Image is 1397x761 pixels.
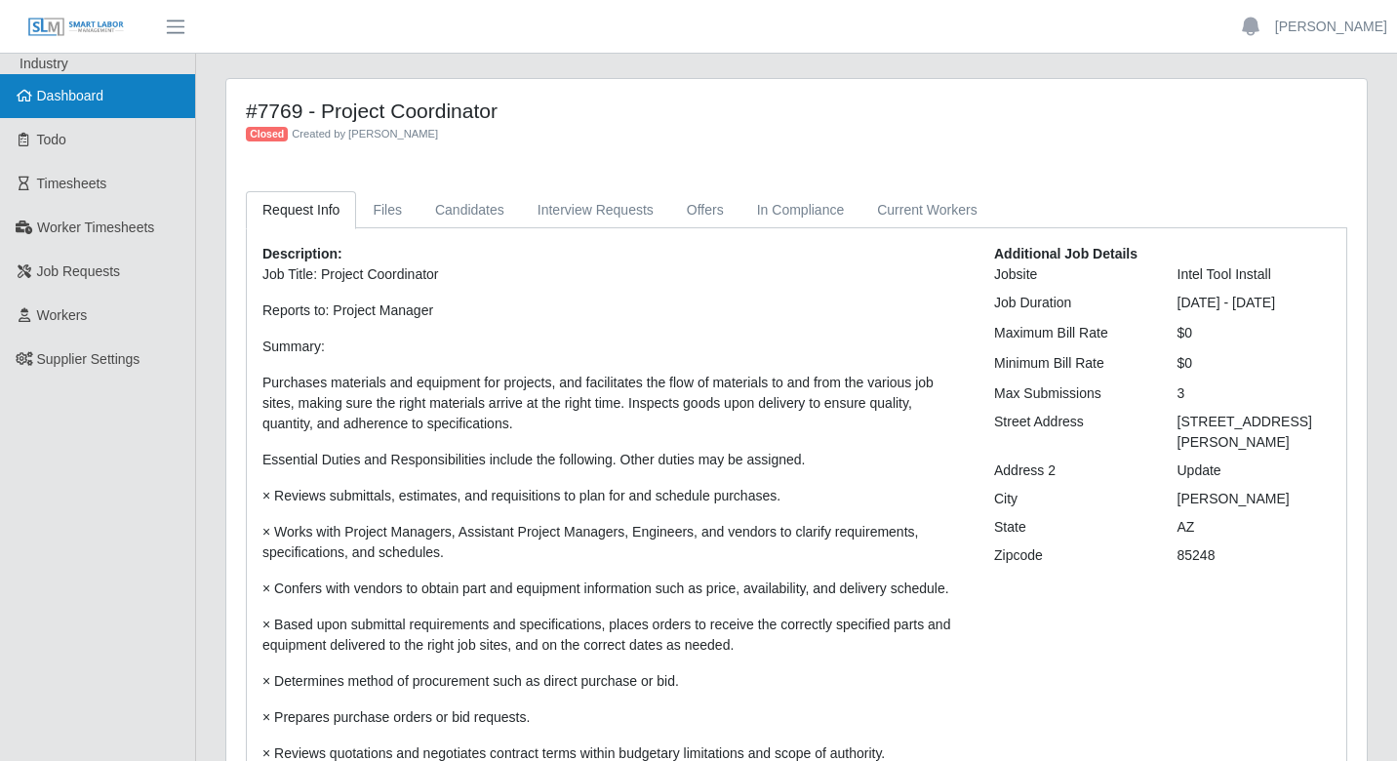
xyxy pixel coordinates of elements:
[356,191,419,229] a: Files
[1163,264,1346,285] div: Intel Tool Install
[262,486,965,506] p: × Reviews submittals, estimates, and requisitions to plan for and schedule purchases.
[1163,383,1346,404] div: 3
[1163,323,1346,343] div: $0
[37,351,140,367] span: Supplier Settings
[37,132,66,147] span: Todo
[1163,545,1346,566] div: 85248
[262,671,965,692] p: × Determines method of procurement such as direct purchase or bid.
[262,522,965,563] p: × Works with Project Managers, Assistant Project Managers, Engineers, and vendors to clarify requ...
[979,517,1163,538] div: State
[670,191,740,229] a: Offers
[262,579,965,599] p: × Confers with vendors to obtain part and equipment information such as price, availability, and ...
[1163,517,1346,538] div: AZ
[37,88,104,103] span: Dashboard
[419,191,521,229] a: Candidates
[994,246,1138,261] b: Additional Job Details
[521,191,670,229] a: Interview Requests
[246,127,288,142] span: Closed
[262,300,965,321] p: Reports to: Project Manager
[979,383,1163,404] div: Max Submissions
[246,99,1064,123] h4: #7769 - Project Coordinator
[262,246,342,261] b: Description:
[1163,489,1346,509] div: [PERSON_NAME]
[979,293,1163,313] div: Job Duration
[246,191,356,229] a: Request Info
[262,450,965,470] p: Essential Duties and Responsibilities include the following. Other duties may be assigned.
[1163,461,1346,481] div: Update
[1163,353,1346,374] div: $0
[979,545,1163,566] div: Zipcode
[1163,293,1346,313] div: [DATE] - [DATE]
[37,263,121,279] span: Job Requests
[262,615,965,656] p: × Based upon submittal requirements and specifications, places orders to receive the correctly sp...
[979,489,1163,509] div: City
[860,191,993,229] a: Current Workers
[1275,17,1387,37] a: [PERSON_NAME]
[292,128,438,140] span: Created by [PERSON_NAME]
[979,264,1163,285] div: Jobsite
[979,461,1163,481] div: Address 2
[37,307,88,323] span: Workers
[979,353,1163,374] div: Minimum Bill Rate
[20,56,68,71] span: Industry
[979,323,1163,343] div: Maximum Bill Rate
[740,191,861,229] a: In Compliance
[37,176,107,191] span: Timesheets
[262,707,965,728] p: × Prepares purchase orders or bid requests.
[37,220,154,235] span: Worker Timesheets
[27,17,125,38] img: SLM Logo
[262,373,965,434] p: Purchases materials and equipment for projects, and facilitates the flow of materials to and from...
[979,412,1163,453] div: Street Address
[262,264,965,285] p: Job Title: Project Coordinator
[1163,412,1346,453] div: [STREET_ADDRESS][PERSON_NAME]
[262,337,965,357] p: Summary:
